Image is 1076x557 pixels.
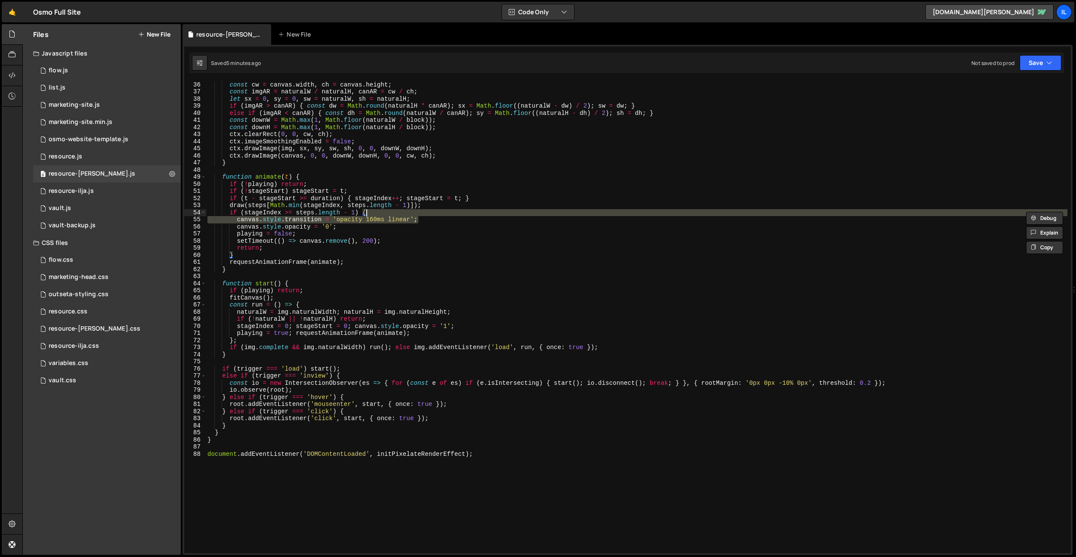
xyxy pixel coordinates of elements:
div: 73 [184,344,206,351]
button: Debug [1026,212,1063,225]
div: 74 [184,351,206,359]
div: 46 [184,152,206,160]
a: 🤙 [2,2,23,22]
div: 10598/24130.js [33,200,181,217]
div: 67 [184,301,206,309]
div: 57 [184,230,206,238]
div: 65 [184,287,206,294]
button: Copy [1026,241,1063,254]
div: 82 [184,408,206,415]
div: 44 [184,138,206,145]
div: marketing-site.min.js [49,118,112,126]
div: 52 [184,195,206,202]
div: 39 [184,102,206,110]
div: vault-backup.js [49,222,96,229]
div: 5 minutes ago [226,59,261,67]
div: 68 [184,309,206,316]
div: 45 [184,145,206,152]
div: resource.js [49,153,82,161]
div: 10598/27703.css [33,337,181,355]
div: flow.js [49,67,68,74]
div: 87 [184,443,206,451]
div: 10598/27499.css [33,286,181,303]
div: 78 [184,380,206,387]
div: 38 [184,96,206,103]
div: resource-ilja.js [49,187,94,195]
div: 86 [184,436,206,444]
div: 66 [184,294,206,302]
div: 10598/25099.css [33,372,181,389]
div: 47 [184,159,206,167]
div: 10598/25101.js [33,217,181,234]
div: 50 [184,181,206,188]
div: 63 [184,273,206,280]
div: Osmo Full Site [33,7,81,17]
div: 10598/27701.js [33,165,181,183]
div: 80 [184,394,206,401]
div: 84 [184,422,206,430]
div: 62 [184,266,206,273]
div: vault.js [49,204,71,212]
div: 60 [184,252,206,259]
div: 36 [184,81,206,89]
div: 10598/26158.js [33,79,181,96]
div: 10598/28174.js [33,96,181,114]
a: [DOMAIN_NAME][PERSON_NAME] [925,4,1054,20]
div: 58 [184,238,206,245]
div: resource-ilja.css [49,342,99,350]
div: 10598/28175.css [33,269,181,286]
div: resource-[PERSON_NAME].js [49,170,135,178]
div: 10598/27496.css [33,355,181,372]
div: osmo-website-template.js [49,136,128,143]
button: Code Only [502,4,574,20]
div: flow.css [49,256,73,264]
div: 70 [184,323,206,330]
div: 53 [184,202,206,209]
div: 77 [184,372,206,380]
div: 10598/28787.js [33,114,181,131]
div: 10598/27702.css [33,320,181,337]
div: 59 [184,244,206,252]
div: 43 [184,131,206,138]
div: 81 [184,401,206,408]
div: CSS files [23,234,181,251]
div: 10598/27705.js [33,148,181,165]
h2: Files [33,30,49,39]
div: resource-[PERSON_NAME].css [49,325,140,333]
div: 10598/29018.js [33,131,181,148]
div: Not saved to prod [971,59,1014,67]
div: 75 [184,358,206,365]
div: Saved [211,59,261,67]
div: variables.css [49,359,88,367]
div: 76 [184,365,206,373]
div: vault.css [49,377,76,384]
div: 37 [184,88,206,96]
div: 10598/27700.js [33,183,181,200]
div: 10598/27699.css [33,303,181,320]
div: New File [278,30,314,39]
div: Javascript files [23,45,181,62]
div: 10598/27344.js [33,62,181,79]
div: 10598/27345.css [33,251,181,269]
div: 79 [184,387,206,394]
div: 55 [184,216,206,223]
a: Il [1056,4,1072,20]
div: 61 [184,259,206,266]
div: 42 [184,124,206,131]
div: 69 [184,316,206,323]
button: New File [138,31,170,38]
div: 71 [184,330,206,337]
span: 0 [40,171,46,178]
div: resource-[PERSON_NAME].js [196,30,261,39]
div: 56 [184,223,206,231]
button: Save [1020,55,1061,71]
div: 88 [184,451,206,458]
div: 64 [184,280,206,288]
div: 48 [184,167,206,174]
div: outseta-styling.css [49,291,108,298]
div: resource.css [49,308,87,316]
div: 54 [184,209,206,217]
div: 51 [184,188,206,195]
div: marketing-head.css [49,273,108,281]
